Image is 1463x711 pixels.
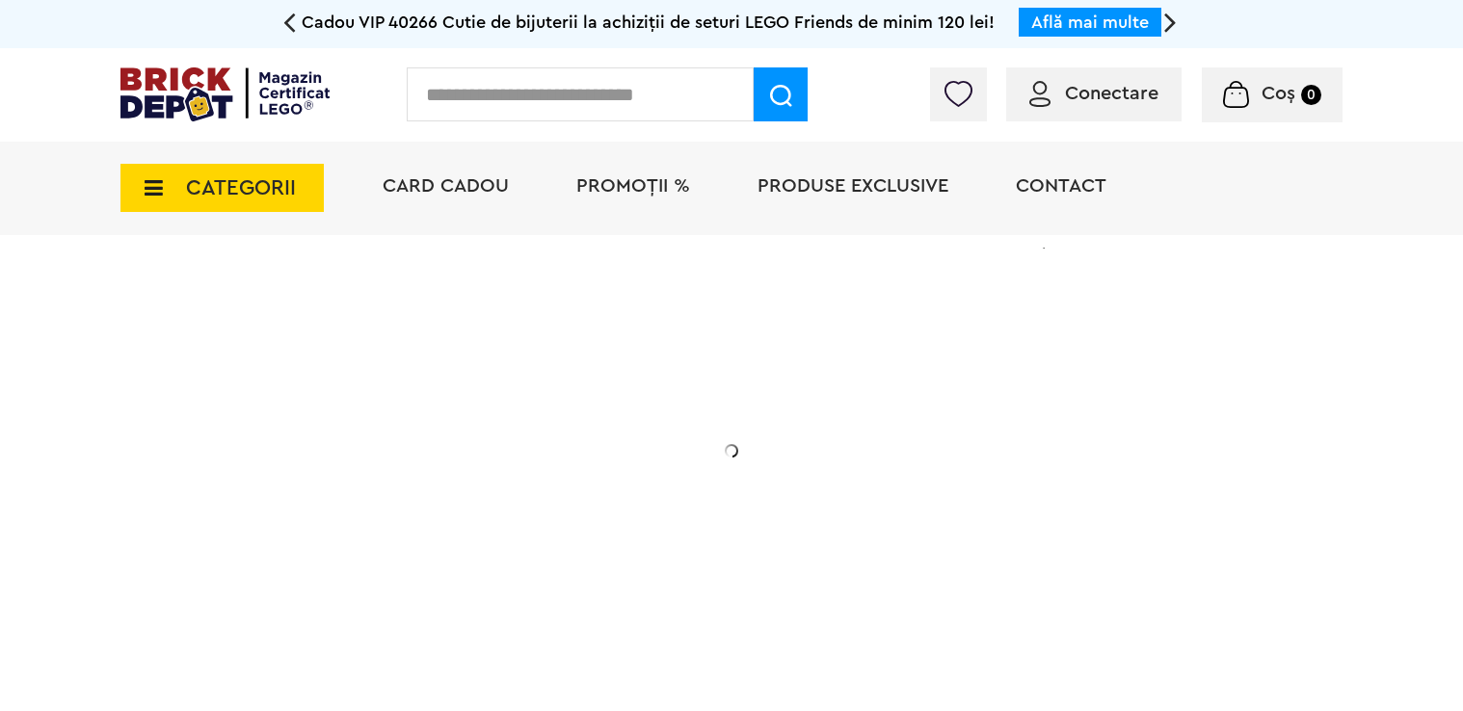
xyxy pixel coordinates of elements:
[1029,84,1158,103] a: Conectare
[257,340,643,409] h1: Cadou VIP 40772
[1262,84,1295,103] span: Coș
[758,176,948,196] a: Produse exclusive
[1065,84,1158,103] span: Conectare
[186,177,296,198] span: CATEGORII
[576,176,690,196] a: PROMOȚII %
[257,553,643,577] div: Află detalii
[1016,176,1106,196] a: Contact
[257,429,643,510] h2: Seria de sărbători: Fantomă luminoasă. Promoția este valabilă în perioada [DATE] - [DATE].
[1031,13,1149,31] a: Află mai multe
[383,176,509,196] a: Card Cadou
[302,13,995,31] span: Cadou VIP 40266 Cutie de bijuterii la achiziții de seturi LEGO Friends de minim 120 lei!
[1301,85,1321,105] small: 0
